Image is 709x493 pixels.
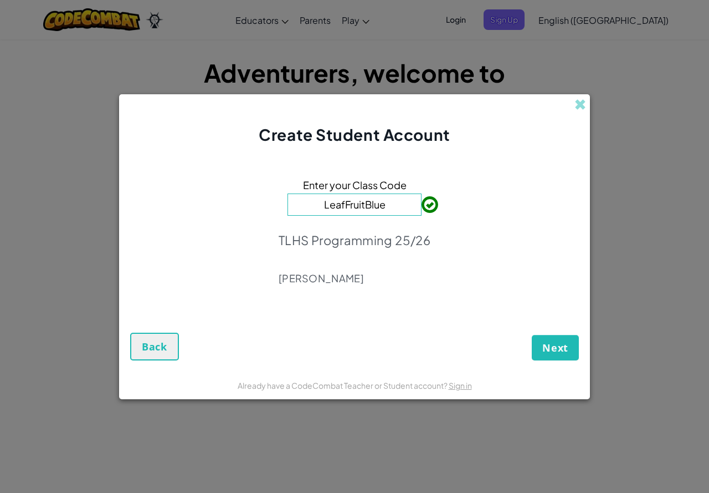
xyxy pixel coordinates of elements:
[130,333,179,360] button: Back
[279,232,430,248] p: TLHS Programming 25/26
[259,125,450,144] span: Create Student Account
[279,272,430,285] p: [PERSON_NAME]
[542,341,568,354] span: Next
[449,380,472,390] a: Sign in
[532,335,579,360] button: Next
[238,380,449,390] span: Already have a CodeCombat Teacher or Student account?
[142,340,167,353] span: Back
[303,177,407,193] span: Enter your Class Code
